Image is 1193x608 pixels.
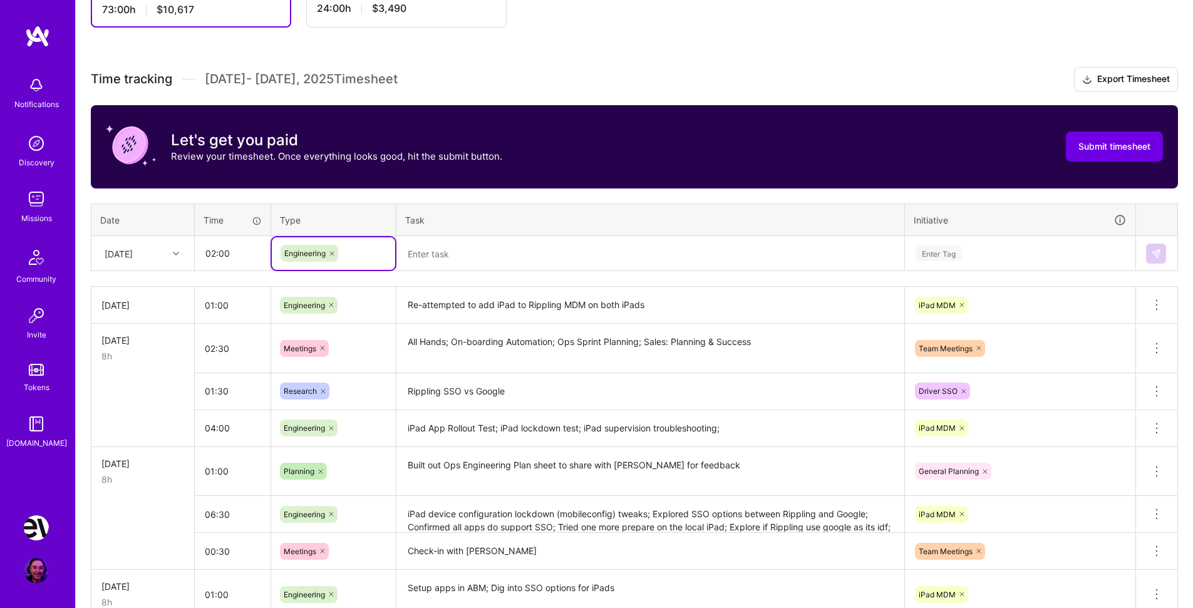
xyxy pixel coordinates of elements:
div: 73:00 h [102,3,280,16]
input: HH:MM [195,237,270,270]
span: iPad MDM [919,510,956,519]
th: Type [271,204,396,236]
div: [DATE] [105,247,133,260]
input: HH:MM [195,455,271,488]
span: Meetings [284,344,316,353]
div: Missions [21,212,52,225]
span: Team Meetings [919,547,973,556]
span: iPad MDM [919,590,956,599]
div: Initiative [914,213,1127,227]
textarea: Rippling SSO vs Google [398,374,903,409]
img: Nevoya: Principal Problem Solver for Zero-Emissions Logistics Company [24,515,49,540]
a: Nevoya: Principal Problem Solver for Zero-Emissions Logistics Company [21,515,52,540]
img: coin [106,120,156,170]
input: HH:MM [195,411,271,445]
img: discovery [24,131,49,156]
button: Export Timesheet [1074,67,1178,92]
span: iPad MDM [919,423,956,433]
textarea: iPad device configuration lockdown (mobileconfig) tweaks; Explored SSO options between Rippling a... [398,497,903,532]
i: icon Download [1082,73,1092,86]
div: [DOMAIN_NAME] [6,436,67,450]
div: [DATE] [101,580,184,593]
img: User Avatar [24,558,49,583]
button: Submit timesheet [1066,131,1163,162]
span: Engineering [284,423,325,433]
textarea: Re-attempted to add iPad to Rippling MDM on both iPads [398,288,903,322]
p: Review your timesheet. Once everything looks good, hit the submit button. [171,150,502,163]
img: Community [21,242,51,272]
div: Community [16,272,56,286]
textarea: Built out Ops Engineering Plan sheet to share with [PERSON_NAME] for feedback [398,448,903,495]
span: Engineering [284,301,325,310]
i: icon Chevron [173,250,179,257]
div: 8h [101,349,184,363]
div: 8h [101,473,184,486]
span: Time tracking [91,71,172,87]
input: HH:MM [195,535,271,568]
img: Submit [1151,249,1161,259]
span: [DATE] - [DATE] , 2025 Timesheet [205,71,398,87]
textarea: All Hands; On-boarding Automation; Ops Sprint Planning; Sales: Planning & Success [398,325,903,372]
span: Engineering [284,510,325,519]
div: Enter Tag [916,244,962,263]
img: tokens [29,364,44,376]
input: HH:MM [195,374,271,408]
span: $10,617 [157,3,194,16]
img: logo [25,25,50,48]
span: Meetings [284,547,316,556]
span: Research [284,386,317,396]
input: HH:MM [195,289,271,322]
a: User Avatar [21,558,52,583]
span: Planning [284,466,314,476]
span: Engineering [284,590,325,599]
div: [DATE] [101,457,184,470]
div: Notifications [14,98,59,111]
span: Team Meetings [919,344,973,353]
textarea: Check-in with [PERSON_NAME] [398,534,903,569]
h3: Let's get you paid [171,131,502,150]
div: Invite [27,328,46,341]
div: Tokens [24,381,49,394]
span: Driver SSO [919,386,958,396]
span: General Planning [919,466,979,476]
div: 24:00 h [317,2,496,15]
span: Engineering [284,249,326,258]
input: HH:MM [195,332,271,365]
div: Discovery [19,156,54,169]
span: $3,490 [372,2,406,15]
span: Submit timesheet [1078,140,1150,153]
div: [DATE] [101,334,184,347]
th: Task [396,204,905,236]
img: teamwork [24,187,49,212]
span: iPad MDM [919,301,956,310]
textarea: iPad App Rollout Test; iPad lockdown test; iPad supervision troubleshooting; [398,411,903,446]
input: HH:MM [195,498,271,531]
div: [DATE] [101,299,184,312]
th: Date [91,204,195,236]
img: guide book [24,411,49,436]
img: bell [24,73,49,98]
div: Time [204,214,262,227]
img: Invite [24,303,49,328]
